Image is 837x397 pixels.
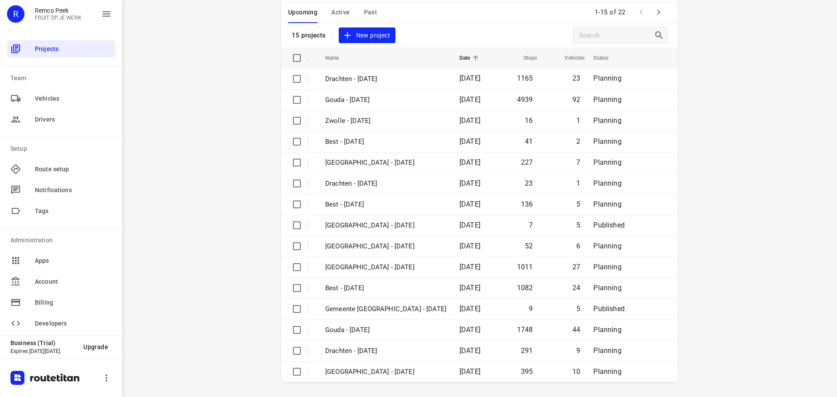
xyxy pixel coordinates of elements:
span: [DATE] [459,326,480,334]
p: Best - Friday [325,137,446,147]
span: Date [459,53,482,63]
span: 291 [521,346,533,355]
span: Active [331,7,350,18]
button: Upgrade [76,339,115,355]
div: Apps [7,252,115,269]
span: Planning [593,179,621,187]
span: Drivers [35,115,112,124]
p: Remco Peek [35,7,82,14]
p: Expires [DATE][DATE] [10,348,76,354]
span: 227 [521,158,533,166]
div: Notifications [7,181,115,199]
p: Drachten - Wednesday [325,346,446,356]
span: 44 [572,326,580,334]
div: Tags [7,202,115,220]
span: 52 [525,242,533,250]
span: 1082 [517,284,533,292]
span: 1-15 of 22 [591,3,629,22]
span: 5 [576,200,580,208]
span: [DATE] [459,179,480,187]
p: Drachten - Monday [325,74,446,84]
div: Drivers [7,111,115,128]
p: FRUIT OP JE WERK [35,15,82,21]
p: Antwerpen - Wednesday [325,241,446,251]
span: Billing [35,298,112,307]
span: 9 [576,346,580,355]
span: 5 [576,305,580,313]
span: 5 [576,221,580,229]
span: 136 [521,200,533,208]
p: Drachten - Thursday [325,179,446,189]
p: Business (Trial) [10,339,76,346]
div: Account [7,273,115,290]
span: 1011 [517,263,533,271]
div: Billing [7,294,115,311]
p: Zwolle - Thursday [325,158,446,168]
button: New project [339,27,395,44]
span: Upcoming [288,7,317,18]
span: 1 [576,179,580,187]
span: Planning [593,346,621,355]
span: 24 [572,284,580,292]
p: 15 projects [292,31,326,39]
span: Planning [593,95,621,104]
p: Setup [10,144,115,153]
p: Best - Thursday [325,200,446,210]
p: Gemeente Rotterdam - Wednesday [325,304,446,314]
span: 1 [576,116,580,125]
p: Best - Wednesday [325,283,446,293]
p: Administration [10,236,115,245]
span: [DATE] [459,242,480,250]
span: 23 [525,179,533,187]
span: New project [344,30,390,41]
span: Route setup [35,165,112,174]
span: [DATE] [459,367,480,376]
span: [DATE] [459,74,480,82]
span: 4939 [517,95,533,104]
span: Planning [593,284,621,292]
p: Zwolle - Wednesday [325,262,446,272]
span: [DATE] [459,221,480,229]
div: Developers [7,315,115,332]
div: Vehicles [7,90,115,107]
span: 23 [572,74,580,82]
span: Tags [35,207,112,216]
div: R [7,5,24,23]
span: 1165 [517,74,533,82]
span: [DATE] [459,346,480,355]
span: 9 [529,305,533,313]
span: Published [593,305,625,313]
span: [DATE] [459,200,480,208]
div: Route setup [7,160,115,178]
span: Notifications [35,186,112,195]
span: Status [593,53,620,63]
div: Projects [7,40,115,58]
span: 2 [576,137,580,146]
span: Planning [593,200,621,208]
span: Planning [593,263,621,271]
span: 7 [576,158,580,166]
span: Vehicles [35,94,112,103]
span: [DATE] [459,284,480,292]
p: Gemeente Rotterdam - Thursday [325,221,446,231]
span: 92 [572,95,580,104]
span: Previous Page [633,3,650,21]
span: Account [35,277,112,286]
span: [DATE] [459,305,480,313]
span: [DATE] [459,137,480,146]
span: Projects [35,44,112,54]
span: [DATE] [459,95,480,104]
span: Next Page [650,3,667,21]
span: Planning [593,242,621,250]
span: Vehicles [553,53,585,63]
span: Upgrade [83,343,108,350]
span: 1748 [517,326,533,334]
span: Planning [593,367,621,376]
p: Team [10,74,115,83]
span: Stops [512,53,538,63]
span: Apps [35,256,112,265]
span: Planning [593,158,621,166]
span: [DATE] [459,116,480,125]
span: Planning [593,74,621,82]
span: Planning [593,137,621,146]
